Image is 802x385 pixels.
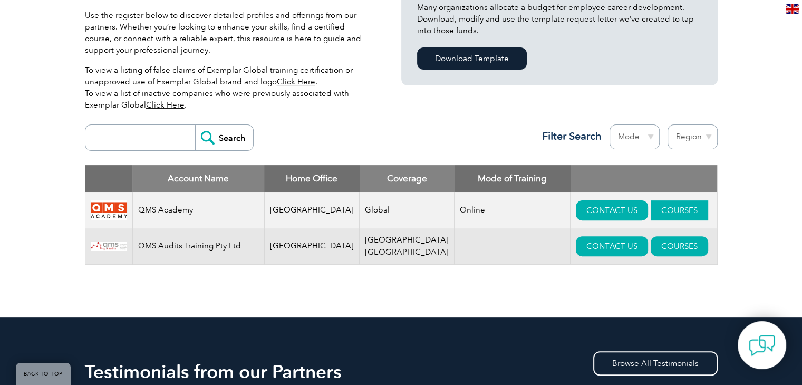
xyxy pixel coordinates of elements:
img: contact-chat.png [749,332,775,359]
a: COURSES [651,200,708,220]
a: Browse All Testimonials [593,351,718,376]
a: CONTACT US [576,200,648,220]
td: QMS Audits Training Pty Ltd [132,228,264,265]
th: Mode of Training: activate to sort column ascending [455,165,571,192]
td: QMS Academy [132,192,264,228]
td: [GEOGRAPHIC_DATA] [264,228,360,265]
a: CONTACT US [576,236,648,256]
a: Click Here [146,100,185,110]
th: Coverage: activate to sort column ascending [360,165,455,192]
th: : activate to sort column ascending [571,165,717,192]
th: Home Office: activate to sort column ascending [264,165,360,192]
input: Search [195,125,253,150]
td: [GEOGRAPHIC_DATA] [264,192,360,228]
h3: Filter Search [536,130,602,143]
img: en [786,4,799,14]
td: Online [455,192,571,228]
p: Many organizations allocate a budget for employee career development. Download, modify and use th... [417,2,702,36]
h2: Testimonials from our Partners [85,363,718,380]
td: [GEOGRAPHIC_DATA] [GEOGRAPHIC_DATA] [360,228,455,265]
p: To view a listing of false claims of Exemplar Global training certification or unapproved use of ... [85,64,370,111]
a: Click Here [277,77,315,86]
img: 6d1a8ff1-2d6a-eb11-a812-00224814616a-logo.png [91,200,127,220]
a: Download Template [417,47,527,70]
p: Use the register below to discover detailed profiles and offerings from our partners. Whether you... [85,9,370,56]
th: Account Name: activate to sort column descending [132,165,264,192]
img: fcc1e7ab-22ab-ea11-a812-000d3ae11abd-logo.jpg [91,242,127,251]
a: COURSES [651,236,708,256]
a: BACK TO TOP [16,363,71,385]
td: Global [360,192,455,228]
